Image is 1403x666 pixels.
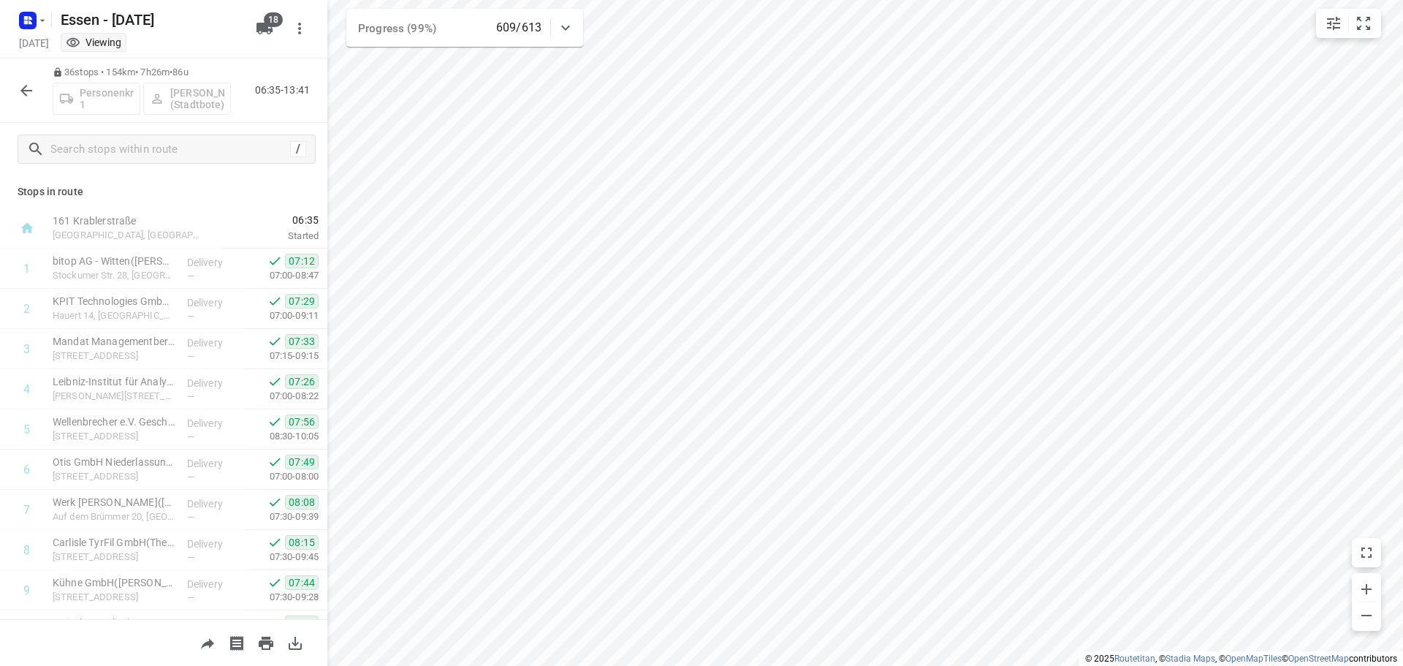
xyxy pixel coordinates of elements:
p: 36 stops • 154km • 7h26m [53,66,231,80]
p: Beratgerstraße 19, Dortmund [53,590,175,605]
p: Otto-Hahn-Straße 6B, Dortmund [53,389,175,404]
div: / [290,141,306,157]
p: Mandat Managementberatung GmbH([PERSON_NAME]) [53,334,175,349]
p: Carlisle TyrFil GmbH(Theodosidis) [53,535,175,550]
span: — [187,270,194,281]
div: 2 [23,302,30,316]
p: 07:30-09:45 [246,550,319,564]
p: bitop AG - Witten(Raffael Naldoni) [53,254,175,268]
button: Fit zoom [1349,9,1378,38]
span: 07:33 [285,334,319,349]
span: 08:35 [285,616,319,630]
div: 1 [23,262,30,276]
p: 07:30-09:39 [246,510,319,524]
svg: Done [267,294,282,309]
span: — [187,431,194,442]
a: Routetitan [1114,654,1155,664]
p: 161 Krablerstraße [53,213,205,228]
p: 609/613 [496,19,541,37]
p: [GEOGRAPHIC_DATA], [GEOGRAPHIC_DATA] [53,228,205,243]
span: Print shipping labels [222,635,251,649]
p: [STREET_ADDRESS] [53,469,175,484]
div: Progress (99%)609/613 [346,9,583,47]
p: KPIT Technologies GmbH([PERSON_NAME]) [53,294,175,309]
button: Map settings [1319,9,1348,38]
p: Stops in route [18,184,310,200]
p: Delivery [187,456,241,471]
p: Werk Dorstfeld(Steven Kletezka) [53,495,175,510]
span: 07:49 [285,455,319,469]
button: 18 [250,14,279,43]
span: 86u [172,67,188,77]
div: 9 [23,583,30,597]
p: 07:00-08:00 [246,469,319,484]
p: Delivery [187,255,241,270]
span: Download route [281,635,310,649]
p: Emil-Figge-Straße 80, Dortmund [53,349,175,363]
span: 07:29 [285,294,319,309]
svg: Done [267,374,282,389]
div: 5 [23,423,30,436]
span: — [187,391,194,402]
span: — [187,552,194,563]
p: Bünnerhelfstraße 19, Dortmund [53,550,175,564]
div: Viewing [66,35,121,50]
span: 07:56 [285,415,319,429]
span: — [187,311,194,322]
span: 18 [264,12,283,27]
span: 06:35 [222,213,319,227]
p: Delivery [187,577,241,591]
p: 07:30-09:28 [246,590,319,605]
p: Hauert 14, [GEOGRAPHIC_DATA] [53,309,175,323]
svg: Done [267,575,282,590]
p: Wellenbrecher e.V. Geschäftsstelle Arminiusstraße(Nicole Poethig) [53,415,175,429]
span: — [187,512,194,523]
p: 07:00-09:11 [246,309,319,323]
div: small contained button group [1316,9,1381,38]
p: Delivery [187,416,241,431]
span: — [187,472,194,483]
span: Print route [251,635,281,649]
p: Delivery [187,617,241,632]
p: Delivery [187,537,241,551]
p: Delivery [187,295,241,310]
p: Kühne GmbH(Stefanie Gendig) [53,575,175,590]
span: Share route [193,635,222,649]
div: 7 [23,503,30,517]
span: Progress (99%) [358,22,436,35]
svg: Done [267,495,282,510]
p: Swisslog GmbH(NAMELESS CONTACT) [53,616,175,630]
span: — [187,351,194,362]
input: Search stops within route [50,138,290,161]
span: — [187,592,194,603]
li: © 2025 , © , © © contributors [1085,654,1397,664]
div: 4 [23,382,30,396]
p: 07:15-09:15 [246,349,319,363]
svg: Done [267,334,282,349]
span: 07:12 [285,254,319,268]
p: Leibniz-Institut für Analytische Wissenschaften - Standort Campus(Carolin Schuster) [53,374,175,389]
p: Delivery [187,496,241,511]
p: 06:35-13:41 [255,83,316,98]
svg: Done [267,616,282,630]
p: Stockumer Str. 28, Witten [53,268,175,283]
span: 08:08 [285,495,319,510]
span: 07:26 [285,374,319,389]
div: 3 [23,342,30,356]
p: Auf dem Brümmer 20, Dortmund [53,510,175,524]
p: Otis GmbH Niederlassung [GEOGRAPHIC_DATA]([PERSON_NAME]) [53,455,175,469]
span: 07:44 [285,575,319,590]
a: OpenStreetMap [1288,654,1349,664]
p: 07:00-08:47 [246,268,319,283]
p: Started [222,229,319,243]
div: 8 [23,543,30,557]
div: 6 [23,463,30,477]
p: 08:30-10:05 [246,429,319,444]
span: • [170,67,172,77]
p: Delivery [187,376,241,390]
p: 07:00-08:22 [246,389,319,404]
p: Arminiusstraße 15, Dortmund [53,429,175,444]
a: OpenMapTiles [1225,654,1282,664]
p: Delivery [187,336,241,350]
span: 08:15 [285,535,319,550]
